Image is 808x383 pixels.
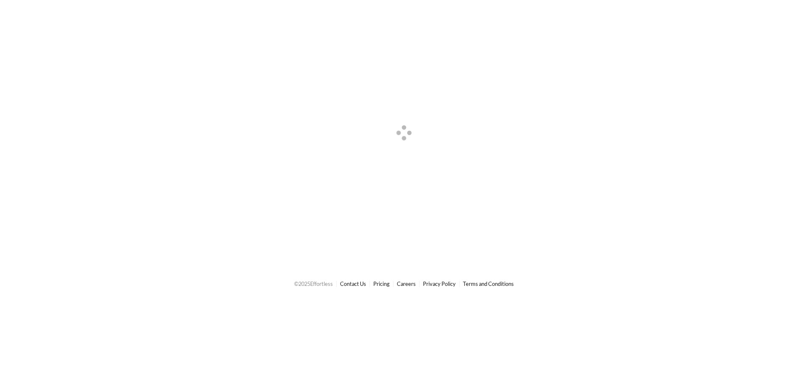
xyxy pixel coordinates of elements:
[423,280,456,287] a: Privacy Policy
[294,280,333,287] span: © 2025 Effortless
[340,280,366,287] a: Contact Us
[397,280,416,287] a: Careers
[463,280,514,287] a: Terms and Conditions
[373,280,390,287] a: Pricing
